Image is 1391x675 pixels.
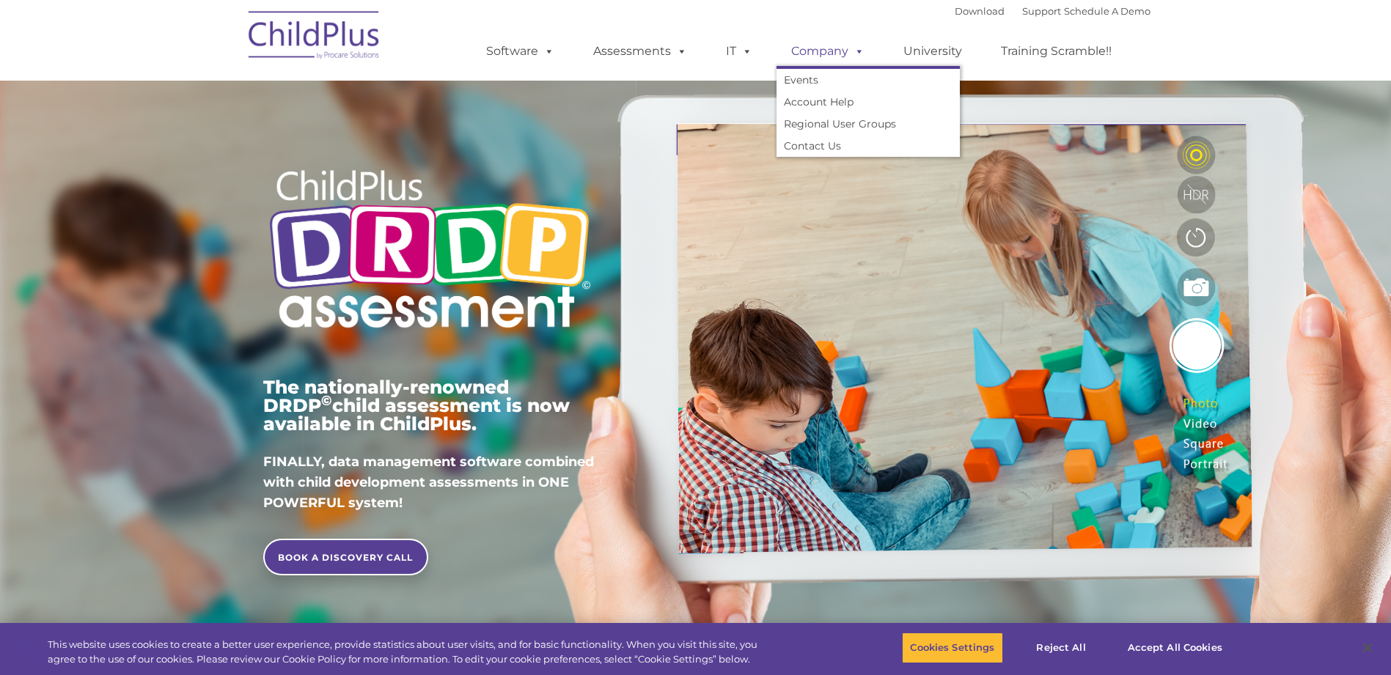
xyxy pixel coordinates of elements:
a: Events [777,69,960,91]
button: Reject All [1016,632,1107,663]
a: Regional User Groups [777,113,960,135]
sup: © [321,392,332,409]
font: | [955,5,1150,17]
img: Copyright - DRDP Logo Light [263,150,596,353]
a: Contact Us [777,135,960,157]
div: This website uses cookies to create a better user experience, provide statistics about user visit... [48,638,765,666]
a: Assessments [579,37,702,66]
button: Accept All Cookies [1120,632,1230,663]
span: The nationally-renowned DRDP child assessment is now available in ChildPlus. [263,376,570,435]
a: BOOK A DISCOVERY CALL [263,539,428,575]
a: Software [471,37,569,66]
img: ChildPlus by Procare Solutions [241,1,388,74]
a: Training Scramble!! [986,37,1126,66]
a: Download [955,5,1005,17]
a: Company [777,37,879,66]
a: University [889,37,977,66]
a: IT [711,37,767,66]
button: Cookies Settings [902,632,1002,663]
a: Support [1022,5,1061,17]
a: Schedule A Demo [1064,5,1150,17]
a: Account Help [777,91,960,113]
button: Close [1351,632,1384,664]
span: FINALLY, data management software combined with child development assessments in ONE POWERFUL sys... [263,454,594,511]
